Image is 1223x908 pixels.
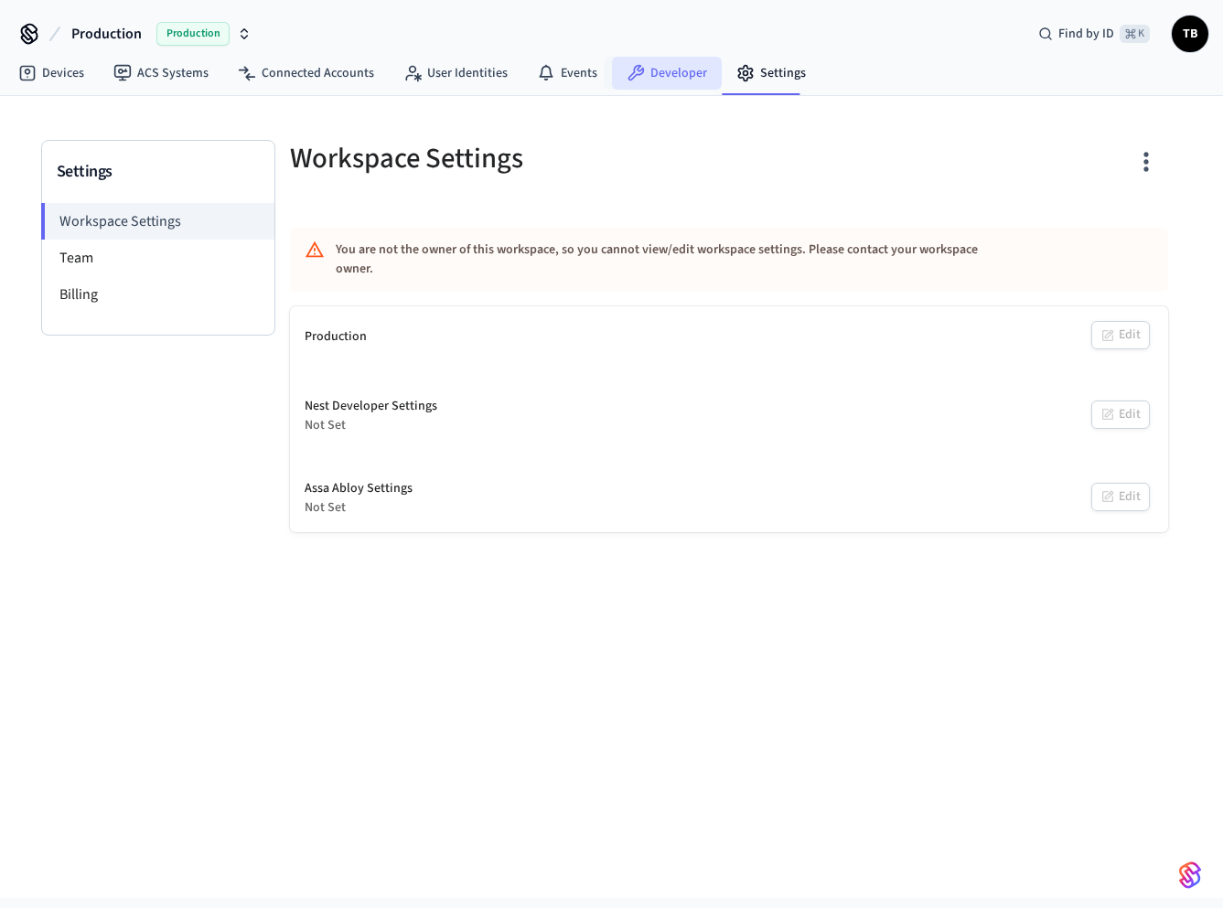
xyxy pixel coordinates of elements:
[522,57,612,90] a: Events
[57,159,260,185] h3: Settings
[305,479,413,498] div: Assa Abloy Settings
[1120,25,1150,43] span: ⌘ K
[4,57,99,90] a: Devices
[305,327,367,347] div: Production
[71,23,142,45] span: Production
[305,397,437,416] div: Nest Developer Settings
[42,276,274,313] li: Billing
[290,140,718,177] h5: Workspace Settings
[612,57,722,90] a: Developer
[1174,17,1207,50] span: TB
[42,240,274,276] li: Team
[1179,860,1201,890] img: SeamLogoGradient.69752ec5.svg
[223,57,389,90] a: Connected Accounts
[1172,16,1208,52] button: TB
[305,498,413,518] div: Not Set
[1024,17,1164,50] div: Find by ID⌘ K
[41,203,274,240] li: Workspace Settings
[336,233,1014,286] div: You are not the owner of this workspace, so you cannot view/edit workspace settings. Please conta...
[305,416,437,435] div: Not Set
[722,57,821,90] a: Settings
[1058,25,1114,43] span: Find by ID
[99,57,223,90] a: ACS Systems
[156,22,230,46] span: Production
[389,57,522,90] a: User Identities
